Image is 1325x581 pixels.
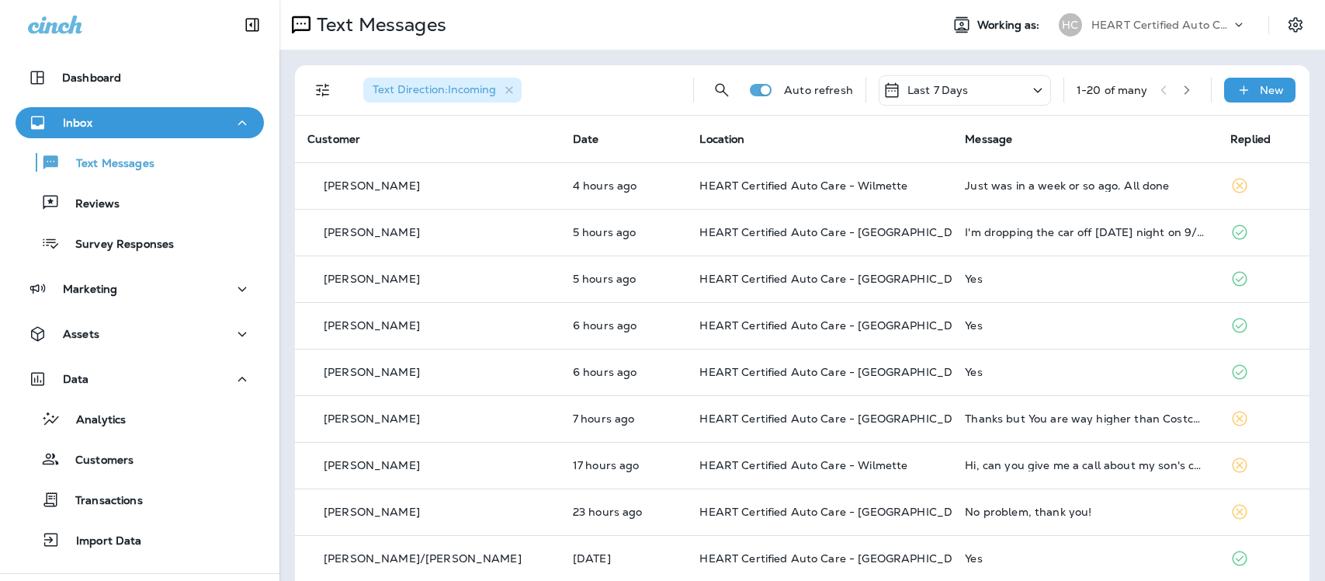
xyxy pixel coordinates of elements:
[1260,84,1284,96] p: New
[965,552,1205,565] div: Yes
[16,227,264,259] button: Survey Responses
[63,328,99,340] p: Assets
[16,186,264,219] button: Reviews
[16,146,264,179] button: Text Messages
[1059,13,1082,37] div: HC
[231,9,274,40] button: Collapse Sidebar
[1077,84,1148,96] div: 1 - 20 of many
[573,412,675,425] p: Sep 19, 2025 08:02 AM
[573,179,675,192] p: Sep 19, 2025 10:31 AM
[307,75,338,106] button: Filters
[977,19,1043,32] span: Working as:
[573,132,599,146] span: Date
[965,132,1012,146] span: Message
[1282,11,1309,39] button: Settings
[784,84,853,96] p: Auto refresh
[965,226,1205,238] div: I'm dropping the car off on Monday night on 9/22 for Tuesday. Is that what you mean?
[965,273,1205,285] div: Yes
[61,413,126,428] p: Analytics
[573,319,675,332] p: Sep 19, 2025 09:06 AM
[63,283,117,295] p: Marketing
[363,78,522,103] div: Text Direction:Incoming
[965,459,1205,471] div: Hi, can you give me a call about my son's car?
[16,364,264,395] button: Data
[60,494,143,509] p: Transactions
[16,483,264,516] button: Transactions
[16,402,264,435] button: Analytics
[965,179,1205,192] div: Just was in a week or so ago. All done
[573,273,675,285] p: Sep 19, 2025 09:34 AM
[699,458,907,472] span: HEART Certified Auto Care - Wilmette
[324,506,420,518] p: [PERSON_NAME]
[63,373,89,385] p: Data
[16,524,264,556] button: Import Data
[1091,19,1231,31] p: HEART Certified Auto Care
[699,132,744,146] span: Location
[16,62,264,93] button: Dashboard
[16,107,264,138] button: Inbox
[965,366,1205,378] div: Yes
[573,366,675,378] p: Sep 19, 2025 09:05 AM
[699,551,978,565] span: HEART Certified Auto Care - [GEOGRAPHIC_DATA]
[63,117,92,129] p: Inbox
[62,71,121,84] p: Dashboard
[61,534,142,549] p: Import Data
[699,179,907,193] span: HEART Certified Auto Care - Wilmette
[699,365,978,379] span: HEART Certified Auto Care - [GEOGRAPHIC_DATA]
[699,318,978,332] span: HEART Certified Auto Care - [GEOGRAPHIC_DATA]
[699,505,978,519] span: HEART Certified Auto Care - [GEOGRAPHIC_DATA]
[699,225,978,239] span: HEART Certified Auto Care - [GEOGRAPHIC_DATA]
[706,75,737,106] button: Search Messages
[324,552,522,565] p: [PERSON_NAME]/[PERSON_NAME]
[965,506,1205,518] div: No problem, thank you!
[61,157,154,172] p: Text Messages
[324,273,420,285] p: [PERSON_NAME]
[699,412,978,426] span: HEART Certified Auto Care - [GEOGRAPHIC_DATA]
[965,412,1205,425] div: Thanks but You are way higher than Costco. Appreciate the estimate anyway.
[324,319,420,332] p: [PERSON_NAME]
[324,412,420,425] p: [PERSON_NAME]
[699,272,978,286] span: HEART Certified Auto Care - [GEOGRAPHIC_DATA]
[16,273,264,304] button: Marketing
[965,319,1205,332] div: Yes
[60,454,134,468] p: Customers
[573,552,675,565] p: Sep 18, 2025 01:11 PM
[16,318,264,350] button: Assets
[307,132,360,146] span: Customer
[573,226,675,238] p: Sep 19, 2025 09:49 AM
[324,226,420,238] p: [PERSON_NAME]
[573,506,675,518] p: Sep 18, 2025 03:24 PM
[310,13,446,37] p: Text Messages
[60,197,120,212] p: Reviews
[324,179,420,192] p: [PERSON_NAME]
[324,459,420,471] p: [PERSON_NAME]
[60,238,174,252] p: Survey Responses
[324,366,420,378] p: [PERSON_NAME]
[907,84,969,96] p: Last 7 Days
[1230,132,1271,146] span: Replied
[573,459,675,471] p: Sep 18, 2025 10:00 PM
[16,443,264,475] button: Customers
[373,82,496,96] span: Text Direction : Incoming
